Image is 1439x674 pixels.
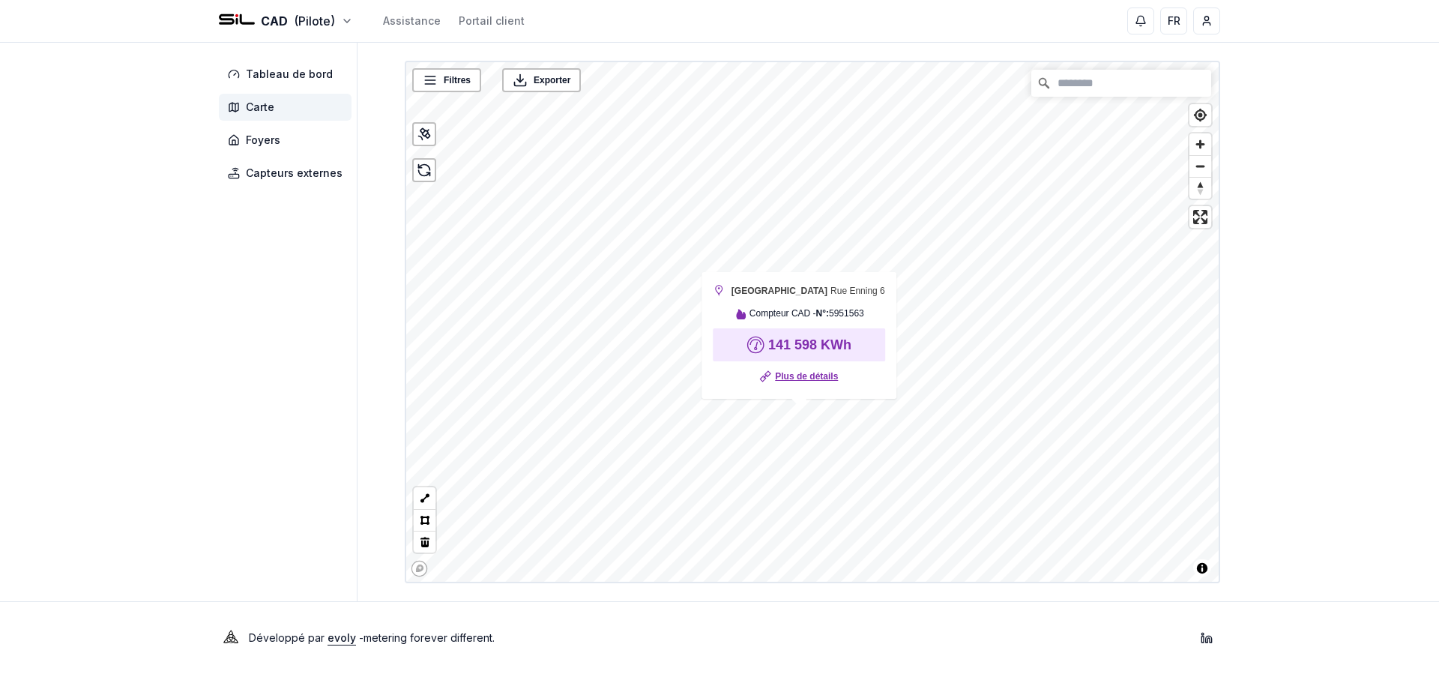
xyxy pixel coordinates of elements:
button: CAD(Pilote) [219,12,353,30]
span: Filtres [444,73,471,88]
div: Rue Enning 6 [713,283,885,298]
button: LineString tool (l) [414,487,435,509]
button: Reset bearing to north [1189,177,1211,199]
button: Delete [414,531,435,553]
strong: [GEOGRAPHIC_DATA] [731,283,827,298]
span: FR [1168,13,1180,28]
a: Mapbox homepage [411,560,428,577]
span: Reset bearing to north [1189,178,1211,199]
p: Développé par - metering forever different . [249,628,495,649]
a: Tableau de bord [219,61,358,88]
a: evoly [328,631,356,644]
span: Tableau de bord [246,67,333,82]
button: Zoom in [1189,133,1211,155]
button: Zoom out [1189,155,1211,177]
img: Evoly Logo [219,626,243,650]
span: (Pilote) [294,12,335,30]
span: Exporter [534,73,570,88]
a: Carte [219,94,358,121]
button: Find my location [1189,104,1211,126]
strong: 141 598 KWh [768,337,851,352]
canvas: Map [406,62,1222,585]
span: Carte [246,100,274,115]
img: SIL - CAD Logo [219,3,255,39]
span: CAD [261,12,288,30]
button: Enter fullscreen [1189,206,1211,228]
a: Portail client [459,13,525,28]
span: Capteurs externes [246,166,343,181]
span: Zoom out [1189,156,1211,177]
a: Assistance [383,13,441,28]
span: Foyers [246,133,280,148]
button: Toggle attribution [1193,559,1211,577]
strong: N°: [816,308,829,319]
a: Capteurs externes [219,160,358,187]
button: FR [1160,7,1187,34]
button: Polygon tool (p) [414,509,435,531]
a: Plus de détails [775,369,838,384]
a: Foyers [219,127,358,154]
input: Chercher [1031,70,1211,97]
span: Compteur CAD - 5951563 [749,306,864,321]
